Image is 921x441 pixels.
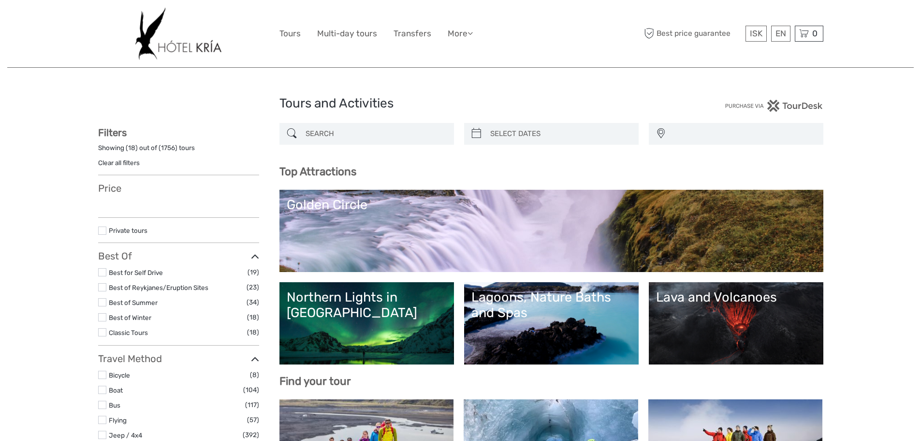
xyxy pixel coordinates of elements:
[471,289,631,357] a: Lagoons, Nature Baths and Spas
[247,282,259,293] span: (23)
[279,375,351,388] b: Find your tour
[287,197,816,265] a: Golden Circle
[109,431,142,439] a: Jeep / 4x4
[248,267,259,278] span: (19)
[771,26,790,42] div: EN
[279,96,642,111] h1: Tours and Activities
[98,353,259,365] h3: Travel Method
[656,289,816,305] div: Lava and Volcanoes
[471,289,631,321] div: Lagoons, Nature Baths and Spas
[109,284,208,291] a: Best of Reykjanes/Eruption Sites
[247,297,259,308] span: (34)
[98,127,127,138] strong: Filters
[302,125,449,142] input: SEARCH
[109,299,158,306] a: Best of Summer
[109,314,151,321] a: Best of Winter
[287,197,816,213] div: Golden Circle
[98,159,140,167] a: Clear all filters
[287,289,447,357] a: Northern Lights in [GEOGRAPHIC_DATA]
[109,269,163,276] a: Best for Self Drive
[250,369,259,380] span: (8)
[247,414,259,426] span: (57)
[109,416,127,424] a: Flying
[98,182,259,194] h3: Price
[109,386,123,394] a: Boat
[109,401,120,409] a: Bus
[243,384,259,395] span: (104)
[98,143,259,158] div: Showing ( ) out of ( ) tours
[394,27,431,41] a: Transfers
[725,100,823,112] img: PurchaseViaTourDesk.png
[279,165,356,178] b: Top Attractions
[750,29,762,38] span: ISK
[317,27,377,41] a: Multi-day tours
[128,143,135,152] label: 18
[109,227,147,234] a: Private tours
[247,312,259,323] span: (18)
[448,27,473,41] a: More
[245,399,259,411] span: (117)
[247,327,259,338] span: (18)
[109,371,130,379] a: Bicycle
[243,429,259,441] span: (392)
[656,289,816,357] a: Lava and Volcanoes
[161,143,175,152] label: 1756
[135,7,221,60] img: 532-e91e591f-ac1d-45f7-9962-d0f146f45aa0_logo_big.jpg
[98,250,259,262] h3: Best Of
[811,29,819,38] span: 0
[287,289,447,321] div: Northern Lights in [GEOGRAPHIC_DATA]
[642,26,743,42] span: Best price guarantee
[486,125,634,142] input: SELECT DATES
[279,27,301,41] a: Tours
[109,329,148,336] a: Classic Tours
